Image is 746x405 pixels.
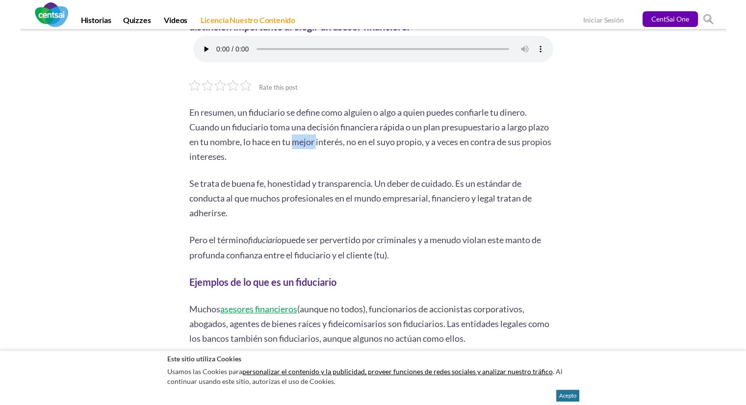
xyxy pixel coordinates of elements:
[189,232,557,262] p: Pero el término puede ser pervertido por criminales y a menudo violan este manto de profunda conf...
[189,105,557,164] p: En resumen, un fiduciario se define como alguien o algo a quien puedes confiarle tu dinero. Cuand...
[167,364,579,388] p: Usamos las Cookies para . Al continuar usando este sitio, autorizas el uso de Cookies.
[167,354,579,363] h2: Este sitio utiliza Cookies
[220,304,297,314] a: asesores financieros
[248,235,282,246] em: fiduciario
[583,16,624,26] a: Iniciar Sesión
[189,302,557,346] p: Muchos (aunque no todos), funcionarios de accionistas corporativos, abogados, agentes de bienes r...
[189,276,336,288] strong: Ejemplos de lo que es un fiduciario
[257,83,300,91] span: Rate this post
[75,15,117,29] a: Historias
[195,15,301,29] a: Licencia Nuestro Contenido
[117,15,157,29] a: Quizzes
[158,15,193,29] a: Videos
[556,390,579,402] button: Acepto
[35,2,68,27] img: CentSai
[189,176,557,220] p: Se trata de buena fe, honestidad y transparencia. Un deber de cuidado. Es un estándar de conducta...
[643,11,698,27] a: CentSai One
